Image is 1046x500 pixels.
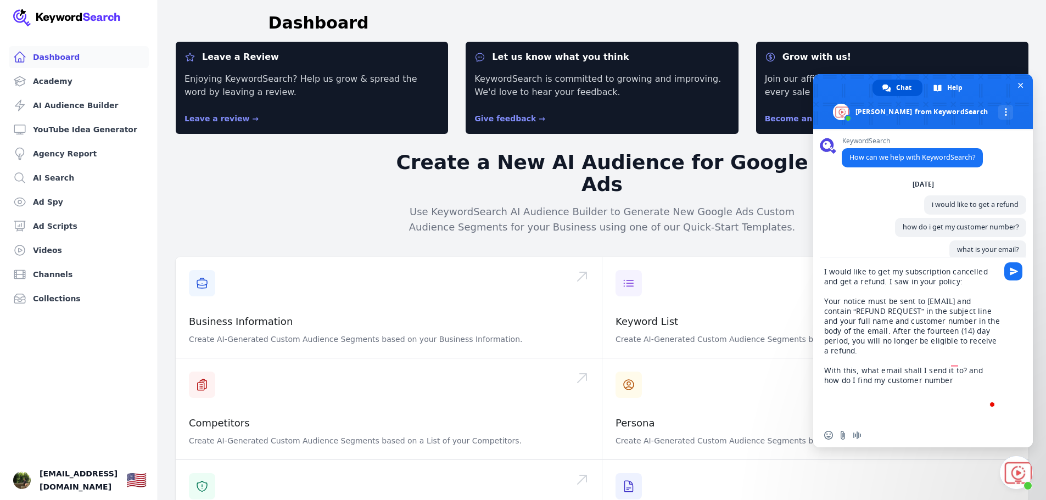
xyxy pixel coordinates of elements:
[9,70,149,92] a: Academy
[9,263,149,285] a: Channels
[252,114,259,123] span: →
[189,417,250,429] a: Competitors
[903,222,1019,232] span: how do i get my customer number?
[126,470,147,490] div: 🇺🇸
[126,469,147,491] button: 🇺🇸
[391,151,813,195] h2: Create a New AI Audience for Google Ads
[872,80,922,96] a: Chat
[765,114,857,123] a: Become an affiliate
[1015,80,1026,91] span: Close chat
[1004,262,1022,280] span: Send
[189,316,293,327] a: Business Information
[765,50,1020,64] dt: Grow with us!
[838,431,847,440] span: Send a file
[13,471,31,489] button: Open user button
[184,50,439,64] dt: Leave a Review
[9,167,149,189] a: AI Search
[9,46,149,68] a: Dashboard
[842,137,983,145] span: KeywordSearch
[616,316,678,327] a: Keyword List
[957,245,1019,254] span: what is your email?
[13,9,121,26] img: Your Company
[913,181,934,188] div: [DATE]
[1000,456,1033,489] a: Close chat
[9,191,149,213] a: Ad Spy
[9,215,149,237] a: Ad Scripts
[9,288,149,310] a: Collections
[474,72,729,99] p: KeywordSearch is committed to growing and improving. We'd love to hear your feedback.
[269,13,369,33] h1: Dashboard
[539,114,545,123] span: →
[765,72,1020,99] p: Join our affiliate program and earn 30% commission on every sale you refer.
[9,94,149,116] a: AI Audience Builder
[824,431,833,440] span: Insert an emoji
[13,471,31,489] img: Camila Monet Jaylo
[9,143,149,165] a: Agency Report
[474,114,545,123] a: Give feedback
[853,431,862,440] span: Audio message
[849,153,975,162] span: How can we help with KeywordSearch?
[40,467,118,493] span: [EMAIL_ADDRESS][DOMAIN_NAME]
[474,50,729,64] dt: Let us know what you think
[9,239,149,261] a: Videos
[824,257,1000,423] textarea: To enrich screen reader interactions, please activate Accessibility in Grammarly extension settings
[616,417,655,429] a: Persona
[9,119,149,141] a: YouTube Idea Generator
[184,72,439,99] p: Enjoying KeywordSearch? Help us grow & spread the word by leaving a review.
[184,114,259,123] a: Leave a review
[947,80,963,96] span: Help
[391,204,813,235] p: Use KeywordSearch AI Audience Builder to Generate New Google Ads Custom Audience Segments for you...
[932,200,1019,209] span: i would like to get a refund
[924,80,974,96] a: Help
[896,80,911,96] span: Chat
